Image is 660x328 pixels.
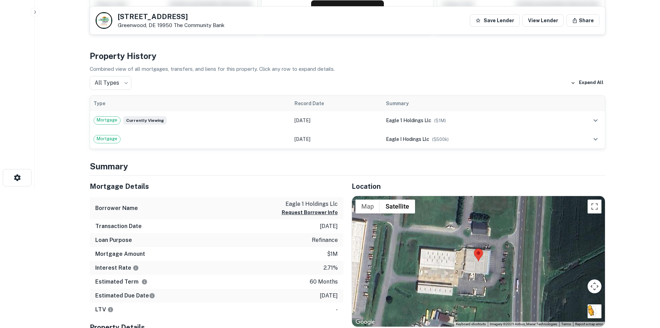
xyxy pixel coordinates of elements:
p: Greenwood, DE 19950 [118,22,225,28]
span: Mortgage [94,117,120,124]
h6: Transaction Date [95,222,142,230]
button: expand row [590,115,601,126]
h6: Interest Rate [95,264,139,272]
th: Summary [382,96,557,111]
button: Toggle fullscreen view [588,200,601,213]
button: Save Lender [470,14,520,27]
th: Record Date [291,96,382,111]
h6: Loan Purpose [95,236,132,244]
p: Combined view of all mortgages, transfers, and liens for this property. Click any row to expand d... [90,65,605,73]
h6: Mortgage Amount [95,250,145,258]
button: expand row [590,133,601,145]
button: Request Borrower Info [311,0,384,17]
button: Share [566,14,599,27]
td: [DATE] [291,111,382,130]
td: [DATE] [291,130,382,149]
a: The Community Bank [174,22,225,28]
p: refinance [312,236,338,244]
h6: LTV [95,305,114,314]
svg: The interest rates displayed on the website are for informational purposes only and may be report... [133,265,139,271]
p: [DATE] [320,222,338,230]
button: Request Borrower Info [282,208,338,217]
h4: Property History [90,50,605,62]
span: Currently viewing [123,116,167,125]
span: eagle i hodings llc [386,136,429,142]
h6: Estimated Due Date [95,292,155,300]
button: Map camera controls [588,279,601,293]
p: eagle 1 holdings llc [282,200,338,208]
svg: LTVs displayed on the website are for informational purposes only and may be reported incorrectly... [107,306,114,313]
a: Terms (opens in new tab) [561,322,571,326]
button: Expand All [569,78,605,88]
p: [DATE] [320,292,338,300]
button: Show street map [355,200,380,213]
h4: Summary [90,160,605,173]
h5: [STREET_ADDRESS] [118,13,225,20]
h5: Location [352,181,605,192]
span: Imagery ©2025 Airbus, Maxar Technologies [490,322,557,326]
a: View Lender [522,14,564,27]
svg: Estimate is based on a standard schedule for this type of loan. [149,293,155,299]
img: Google [354,318,377,327]
p: 60 months [310,278,338,286]
p: $1m [327,250,338,258]
span: Mortgage [94,135,120,142]
span: eagle 1 holdings llc [386,118,431,123]
h5: Mortgage Details [90,181,343,192]
button: Show satellite imagery [380,200,415,213]
h6: Borrower Name [95,204,138,212]
span: ($ 1M ) [434,118,446,123]
h6: Estimated Term [95,278,148,286]
span: ($ 500k ) [432,137,449,142]
button: Drag Pegman onto the map to open Street View [588,304,601,318]
th: Type [90,96,291,111]
a: Report a map error [575,322,603,326]
div: All Types [90,76,131,90]
a: Open this area in Google Maps (opens a new window) [354,318,377,327]
p: 2.71% [324,264,338,272]
iframe: Chat Widget [625,272,660,306]
svg: Term is based on a standard schedule for this type of loan. [141,279,148,285]
button: Keyboard shortcuts [456,322,486,327]
p: - [336,305,338,314]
